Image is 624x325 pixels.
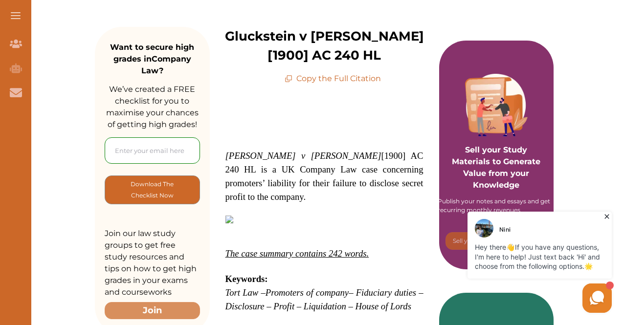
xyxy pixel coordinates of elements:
[438,197,555,215] div: Publish your notes and essays and get recurring monthly revenues
[266,287,349,298] em: Promoters of company
[465,74,528,136] img: Purple card image
[225,248,369,259] em: The case summary contains 242 words.
[225,151,381,161] em: [PERSON_NAME] v [PERSON_NAME]
[225,274,268,284] strong: Keywords:
[105,137,200,164] input: Enter your email here
[225,287,266,298] em: Tort Law –
[210,27,439,65] p: Gluckstein v [PERSON_NAME] [1900] AC 240 HL
[106,85,199,129] span: We’ve created a FREE checklist for you to maximise your chances of getting high grades!
[105,175,200,204] button: [object Object]
[389,209,614,315] iframe: HelpCrunch
[125,178,180,201] p: Download The Checklist Now
[285,73,381,85] p: Copy the Full Citation
[449,117,544,191] p: Sell your Study Materials to Generate Value from your Knowledge
[225,216,423,223] img: Company-Law-feature-300x245.jpg
[105,228,200,298] p: Join our law study groups to get free study resources and tips on how to get high grades in your ...
[110,43,194,75] strong: Want to secure high grades in Company Law ?
[225,151,423,202] span: [1900] AC 240 HL is a UK Company Law case concerning promoters’ liability for their failure to di...
[105,302,200,319] button: Join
